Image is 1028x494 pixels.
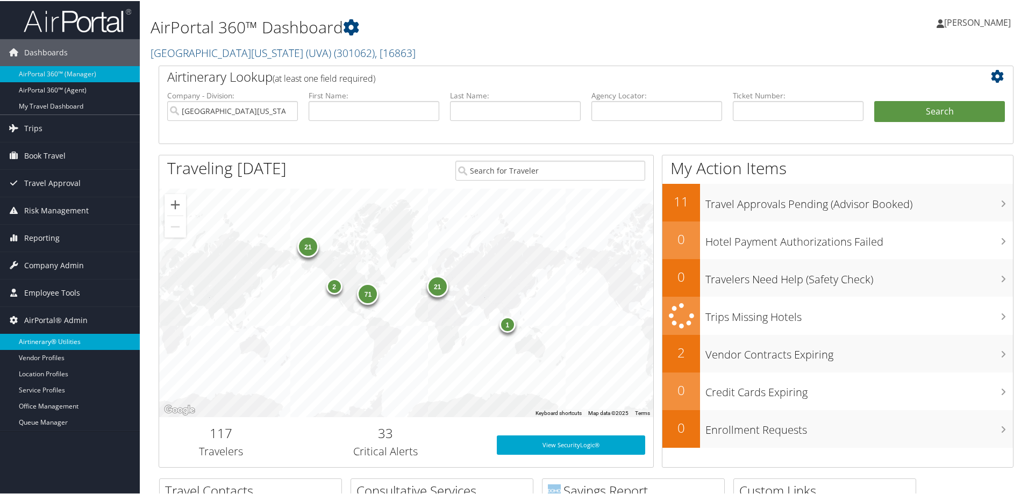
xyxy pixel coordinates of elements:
h2: 0 [662,267,700,285]
label: Company - Division: [167,89,298,100]
div: 1 [499,316,515,332]
span: Dashboards [24,38,68,65]
h3: Travelers [167,443,275,458]
div: 71 [357,282,379,304]
a: 0Enrollment Requests [662,409,1013,447]
a: 2Vendor Contracts Expiring [662,334,1013,371]
input: Search for Traveler [455,160,645,180]
button: Keyboard shortcuts [536,409,582,416]
button: Zoom out [165,215,186,237]
img: Google [162,402,197,416]
span: Reporting [24,224,60,250]
span: , [ 16863 ] [375,45,416,59]
a: 11Travel Approvals Pending (Advisor Booked) [662,183,1013,220]
label: Ticket Number: [733,89,863,100]
h2: 2 [662,342,700,361]
span: Map data ©2025 [588,409,629,415]
a: Open this area in Google Maps (opens a new window) [162,402,197,416]
h3: Credit Cards Expiring [705,378,1013,399]
a: Terms (opens in new tab) [635,409,650,415]
h3: Enrollment Requests [705,416,1013,436]
span: Employee Tools [24,278,80,305]
a: View SecurityLogic® [497,434,645,454]
h3: Vendor Contracts Expiring [705,341,1013,361]
a: 0Credit Cards Expiring [662,371,1013,409]
button: Zoom in [165,193,186,214]
a: 0Hotel Payment Authorizations Failed [662,220,1013,258]
span: AirPortal® Admin [24,306,88,333]
h3: Trips Missing Hotels [705,303,1013,324]
h2: 0 [662,380,700,398]
span: Company Admin [24,251,84,278]
h1: AirPortal 360™ Dashboard [151,15,731,38]
span: Trips [24,114,42,141]
h2: 0 [662,418,700,436]
h2: Airtinerary Lookup [167,67,934,85]
button: Search [874,100,1005,121]
span: Travel Approval [24,169,81,196]
h2: 11 [662,191,700,210]
span: [PERSON_NAME] [944,16,1011,27]
h3: Hotel Payment Authorizations Failed [705,228,1013,248]
div: 21 [426,275,448,296]
h2: 117 [167,423,275,441]
img: airportal-logo.png [24,7,131,32]
h1: Traveling [DATE] [167,156,287,178]
label: Last Name: [450,89,581,100]
span: Risk Management [24,196,89,223]
div: 21 [297,235,319,256]
span: (at least one field required) [273,71,375,83]
span: ( 301062 ) [334,45,375,59]
a: 0Travelers Need Help (Safety Check) [662,258,1013,296]
div: 2 [326,277,342,293]
h1: My Action Items [662,156,1013,178]
a: [PERSON_NAME] [937,5,1022,38]
a: Trips Missing Hotels [662,296,1013,334]
h3: Travelers Need Help (Safety Check) [705,266,1013,286]
h2: 0 [662,229,700,247]
h3: Travel Approvals Pending (Advisor Booked) [705,190,1013,211]
label: First Name: [309,89,439,100]
h3: Critical Alerts [291,443,481,458]
label: Agency Locator: [591,89,722,100]
h2: 33 [291,423,481,441]
span: Book Travel [24,141,66,168]
a: [GEOGRAPHIC_DATA][US_STATE] (UVA) [151,45,416,59]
